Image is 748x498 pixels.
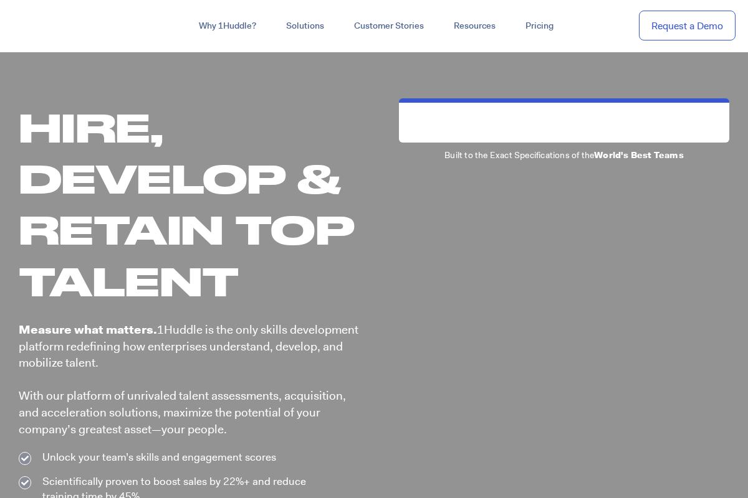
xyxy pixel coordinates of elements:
a: Pricing [511,15,568,37]
b: Measure what matters. [19,322,157,337]
p: Built to the Exact Specifications of the [399,149,729,161]
b: World's Best Teams [594,149,684,161]
a: Why 1Huddle? [184,15,271,37]
a: Resources [439,15,511,37]
a: Request a Demo [639,11,736,41]
h1: Hire, Develop & Retain Top Talent [19,101,362,306]
img: ... [12,14,102,37]
a: Customer Stories [339,15,439,37]
span: Unlock your team’s skills and engagement scores [39,450,276,465]
a: Solutions [271,15,339,37]
p: 1Huddle is the only skills development platform redefining how enterprises understand, develop, a... [19,322,362,438]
